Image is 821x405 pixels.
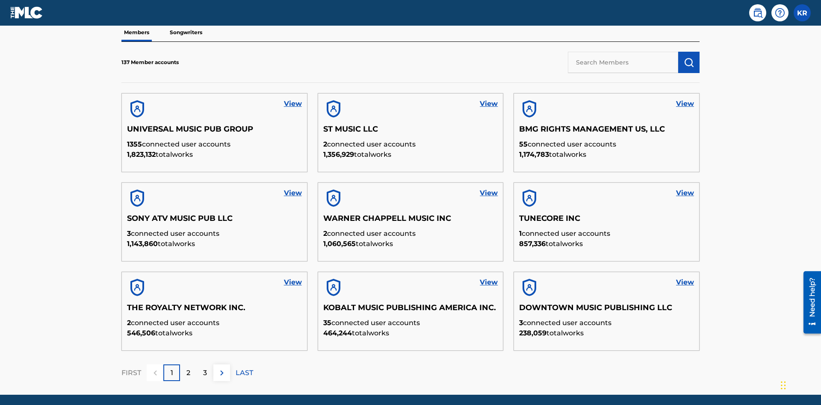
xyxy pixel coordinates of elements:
p: 1 [171,368,173,378]
a: View [480,277,498,288]
img: right [217,368,227,378]
a: View [284,188,302,198]
img: account [323,188,344,208]
span: 2 [323,229,327,238]
h5: UNIVERSAL MUSIC PUB GROUP [127,124,302,139]
p: total works [323,150,498,160]
iframe: Chat Widget [778,364,821,405]
p: FIRST [121,368,141,378]
p: Members [121,23,152,41]
h5: SONY ATV MUSIC PUB LLC [127,214,302,229]
a: View [676,188,694,198]
span: 3 [519,319,523,327]
a: View [284,99,302,109]
input: Search Members [568,52,678,73]
span: 1,060,565 [323,240,356,248]
p: connected user accounts [519,139,694,150]
p: total works [323,239,498,249]
img: account [127,99,148,119]
div: Help [771,4,789,21]
img: account [519,277,540,298]
span: 1,356,929 [323,150,354,158]
span: 1,823,132 [127,150,156,158]
img: account [127,277,148,298]
p: connected user accounts [323,318,498,328]
iframe: Resource Center [797,268,821,338]
p: total works [519,328,694,338]
p: total works [127,150,302,160]
h5: WARNER CHAPPELL MUSIC INC [323,214,498,229]
img: account [519,99,540,119]
p: Songwriters [167,23,205,41]
p: connected user accounts [127,139,302,150]
h5: KOBALT MUSIC PUBLISHING AMERICA INC. [323,303,498,318]
img: help [775,8,785,18]
span: 857,336 [519,240,546,248]
span: 1,143,860 [127,240,158,248]
span: 2 [127,319,131,327]
img: search [753,8,763,18]
div: Drag [781,373,786,398]
div: User Menu [794,4,811,21]
p: total works [323,328,498,338]
p: LAST [236,368,253,378]
img: Search Works [684,57,694,67]
p: total works [127,328,302,338]
p: total works [519,150,694,160]
p: connected user accounts [127,318,302,328]
a: View [480,99,498,109]
p: connected user accounts [519,229,694,239]
h5: BMG RIGHTS MANAGEMENT US, LLC [519,124,694,139]
p: connected user accounts [323,229,498,239]
span: 1,174,783 [519,150,549,158]
p: connected user accounts [323,139,498,150]
a: View [676,99,694,109]
a: Public Search [749,4,766,21]
img: account [127,188,148,208]
p: total works [127,239,302,249]
img: account [323,99,344,119]
span: 464,244 [323,329,352,337]
p: 3 [203,368,207,378]
span: 55 [519,140,528,148]
span: 3 [127,229,131,238]
p: connected user accounts [519,318,694,328]
img: MLC Logo [10,6,43,19]
span: 2 [323,140,327,148]
p: 2 [186,368,190,378]
h5: ST MUSIC LLC [323,124,498,139]
span: 546,506 [127,329,155,337]
p: connected user accounts [127,229,302,239]
img: account [323,277,344,298]
a: View [284,277,302,288]
img: account [519,188,540,208]
h5: DOWNTOWN MUSIC PUBLISHING LLC [519,303,694,318]
p: total works [519,239,694,249]
a: View [676,277,694,288]
span: 35 [323,319,331,327]
span: 1 [519,229,522,238]
span: 1355 [127,140,142,148]
p: 137 Member accounts [121,59,179,66]
h5: THE ROYALTY NETWORK INC. [127,303,302,318]
h5: TUNECORE INC [519,214,694,229]
span: 238,059 [519,329,546,337]
a: View [480,188,498,198]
